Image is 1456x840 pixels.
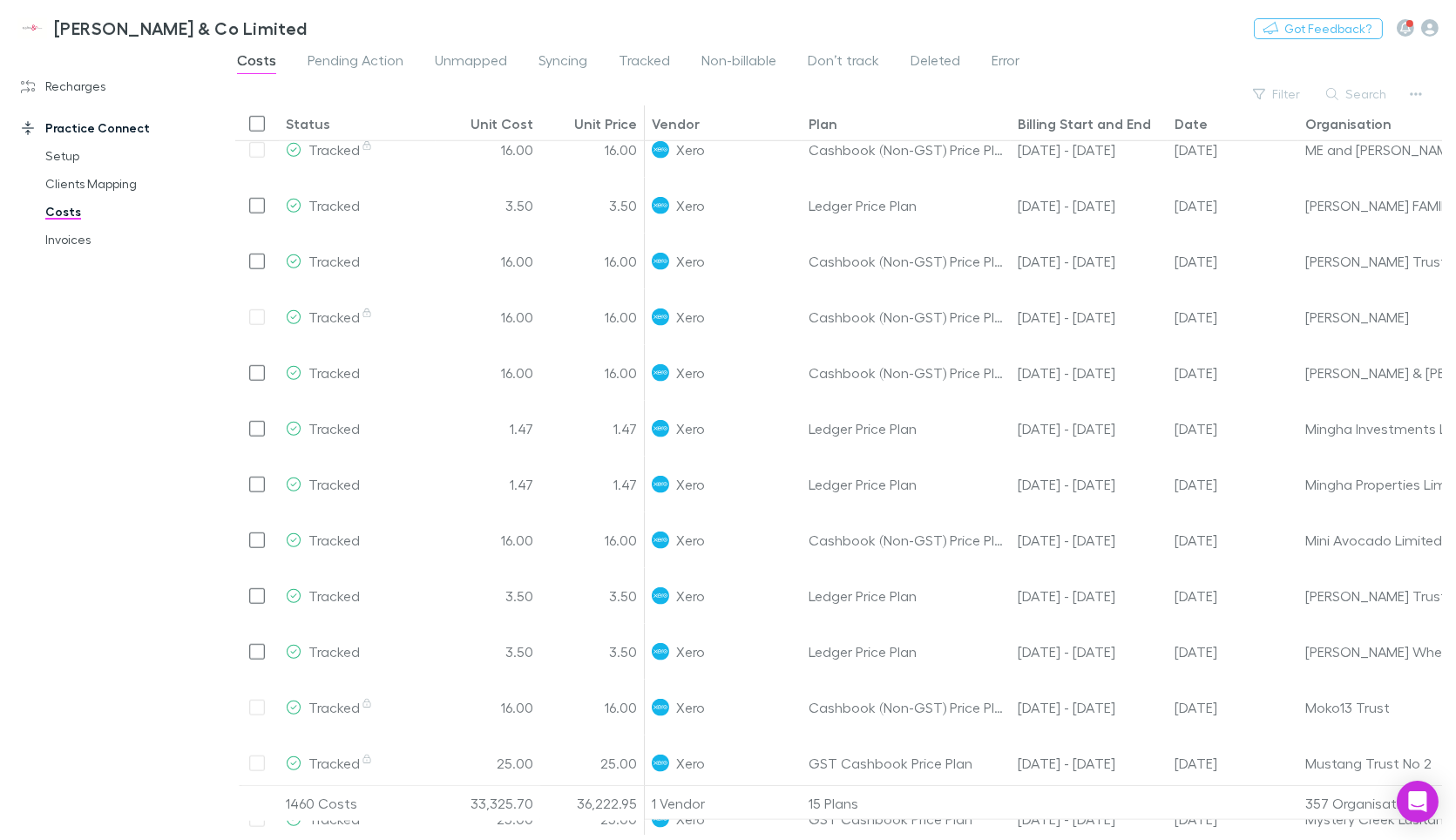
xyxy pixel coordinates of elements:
div: Cashbook (Non-GST) Price Plan [802,234,1011,289]
div: Ledger Price Plan [802,178,1011,234]
div: 05 Jul - 04 Aug 25 [1011,512,1168,568]
div: Ledger Price Plan [802,401,1011,457]
button: Got Feedback? [1254,18,1383,39]
a: Recharges [3,72,233,100]
div: 05 Aug 2025 [1168,289,1298,345]
img: Xero's Logo [652,532,669,549]
span: Xero [676,512,705,567]
span: Xero [676,680,705,735]
div: 05 Jul - 04 Aug 25 [1011,735,1168,791]
div: 05 Aug 2025 [1168,457,1298,512]
div: 16.00 [540,122,645,178]
div: 05 Jul - 04 Aug 25 [1011,178,1168,234]
img: Xero's Logo [652,476,669,493]
img: Xero's Logo [652,364,669,382]
div: 3.50 [436,178,540,234]
div: Cashbook (Non-GST) Price Plan [802,512,1011,568]
div: 16.00 [436,345,540,401]
span: Xero [676,568,705,623]
div: Date [1175,115,1208,132]
span: Xero [676,735,705,790]
span: Tracked [308,699,374,715]
span: Xero [676,457,705,511]
span: Tracked [619,51,670,74]
div: 16.00 [540,512,645,568]
span: Xero [676,234,705,288]
div: Ledger Price Plan [802,624,1011,680]
a: Clients Mapping [28,170,233,198]
div: 3.50 [540,624,645,680]
span: Tracked [308,532,360,548]
div: 1 Vendor [645,786,802,821]
div: Plan [809,115,837,132]
div: Status [286,115,330,132]
div: Cashbook (Non-GST) Price Plan [802,345,1011,401]
span: Tracked [308,253,360,269]
span: Tracked [308,587,360,604]
img: Xero's Logo [652,141,669,159]
div: Cashbook (Non-GST) Price Plan [802,680,1011,735]
span: Xero [676,178,705,233]
div: 16.00 [436,680,540,735]
div: 05 Jul - 04 Aug 25 [1011,122,1168,178]
a: Invoices [28,226,233,254]
div: Unit Cost [471,115,533,132]
div: Vendor [652,115,700,132]
div: 1.47 [540,401,645,457]
div: 16.00 [540,289,645,345]
div: 05 Jul - 04 Aug 25 [1011,345,1168,401]
div: Cashbook (Non-GST) Price Plan [802,122,1011,178]
div: 16.00 [436,122,540,178]
div: GST Cashbook Price Plan [802,735,1011,791]
div: 1.47 [436,401,540,457]
span: Costs [237,51,276,74]
span: Tracked [308,643,360,660]
button: Filter [1244,84,1310,105]
div: 05 Jul - 04 Aug 25 [1011,680,1168,735]
div: 3.50 [436,568,540,624]
button: Search [1317,84,1397,105]
div: 05 Aug 2025 [1168,735,1298,791]
div: 15 Plans [802,786,1011,821]
span: Syncing [538,51,587,74]
div: 05 Aug 2025 [1168,178,1298,234]
div: 05 Jul - 04 Aug 25 [1011,624,1168,680]
div: Unit Price [574,115,637,132]
img: Xero's Logo [652,587,669,605]
div: Billing Start and End [1018,115,1151,132]
div: 16.00 [436,234,540,289]
img: Xero's Logo [652,755,669,772]
span: Non-billable [701,51,776,74]
span: Tracked [308,364,360,381]
span: Tracked [308,308,374,325]
span: Xero [676,345,705,400]
div: 25.00 [436,735,540,791]
span: Tracked [308,476,360,492]
div: 05 Jul - 04 Aug 25 [1011,234,1168,289]
img: Xero's Logo [652,643,669,660]
img: Xero's Logo [652,308,669,326]
a: [PERSON_NAME] & Co Limited [7,7,318,49]
div: 25.00 [540,735,645,791]
div: Open Intercom Messenger [1397,781,1439,823]
div: Ledger Price Plan [802,568,1011,624]
a: Costs [28,198,233,226]
div: 16.00 [540,680,645,735]
div: 05 Jul - 04 Aug 25 [1011,568,1168,624]
span: Xero [676,624,705,679]
span: Xero [676,289,705,344]
span: Unmapped [435,51,507,74]
div: 05 Aug 2025 [1168,234,1298,289]
span: Xero [676,401,705,456]
div: 33,325.70 [436,786,540,821]
span: Tracked [308,420,360,437]
div: 05 Jul - 04 Aug 25 [1011,289,1168,345]
span: Error [992,51,1019,74]
span: Don’t track [808,51,879,74]
span: Tracked [308,197,360,213]
div: 05 Aug 2025 [1168,512,1298,568]
div: Organisation [1305,115,1392,132]
h3: [PERSON_NAME] & Co Limited [54,17,308,38]
img: Epplett & Co Limited's Logo [17,17,47,38]
div: 16.00 [436,512,540,568]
